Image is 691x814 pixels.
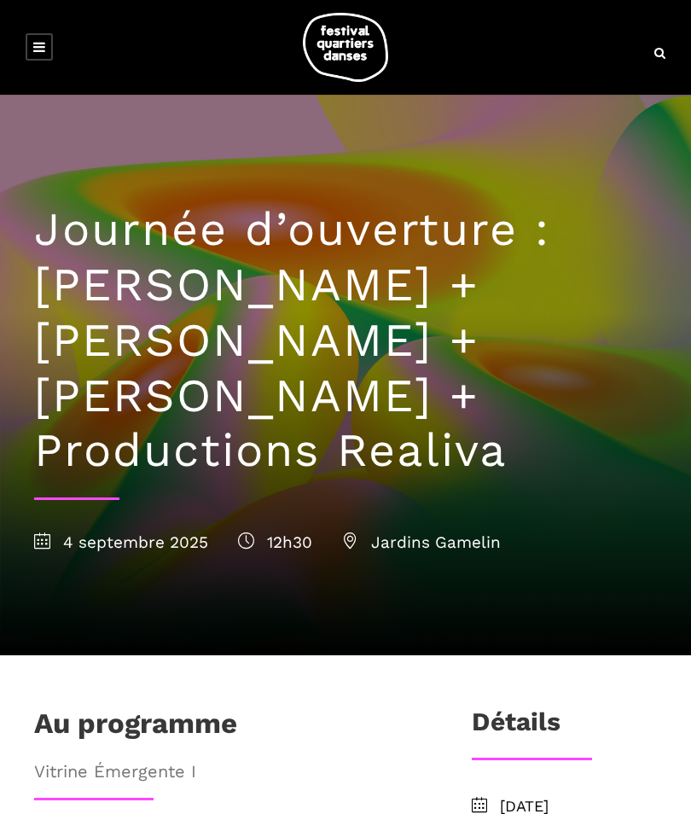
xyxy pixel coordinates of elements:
[34,532,208,552] span: 4 septembre 2025
[34,706,237,749] h1: Au programme
[342,532,501,552] span: Jardins Gamelin
[303,13,388,82] img: logo-fqd-med
[34,758,416,785] span: Vitrine Émergente I
[238,532,312,552] span: 12h30
[472,706,560,749] h3: Détails
[34,202,657,479] h1: Journée d’ouverture : [PERSON_NAME] + [PERSON_NAME] + [PERSON_NAME] + Productions Realiva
